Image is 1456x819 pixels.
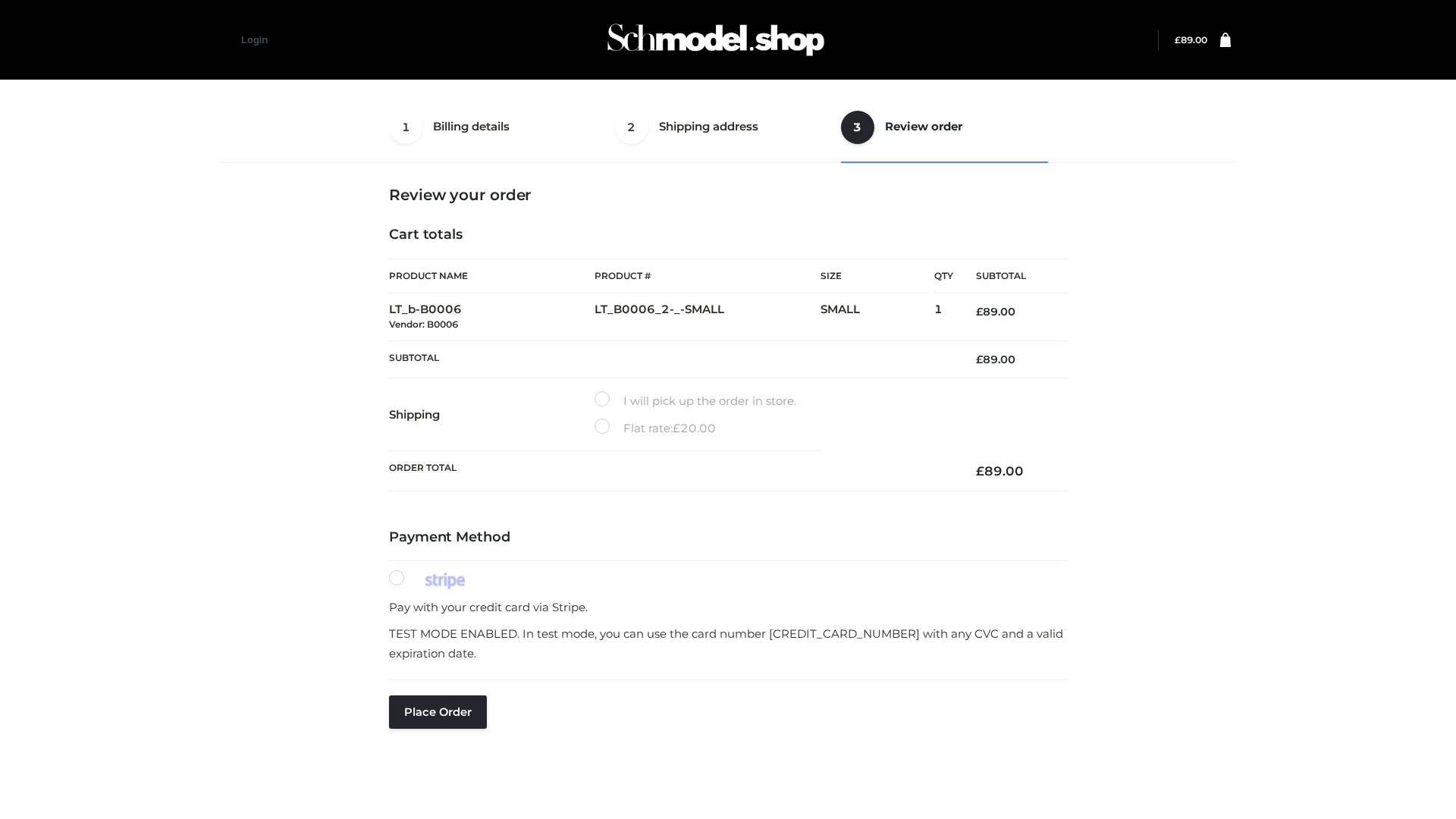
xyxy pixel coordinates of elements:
th: Subtotal [389,340,953,378]
td: SMALL [821,293,934,341]
img: Schmodel Admin 964 [602,10,830,70]
h3: Review your order [389,186,1067,204]
th: Product # [595,259,821,293]
td: 1 [934,293,953,341]
label: Flat rate: [595,419,716,438]
td: LT_B0006_2-_-SMALL [595,293,821,341]
small: Vendor: B0006 [389,318,458,330]
p: TEST MODE ENABLED. In test mode, you can use the card number [CREDIT_CARD_NUMBER] with any CVC an... [389,624,1067,663]
bdi: 89.00 [976,463,1024,479]
td: LT_b-B0006 [389,293,595,341]
a: £89.00 [1175,34,1207,45]
bdi: 89.00 [976,353,1015,366]
span: £ [673,421,680,435]
th: Qty [934,259,953,293]
bdi: 89.00 [1175,34,1207,45]
button: Place order [389,695,487,729]
th: Shipping [389,378,595,451]
h4: Payment Method [389,529,1067,546]
h4: Cart totals [389,227,1067,243]
label: I will pick up the order in store. [595,391,796,411]
p: Pay with your credit card via Stripe. [389,598,1067,617]
span: £ [1175,34,1181,45]
th: Order Total [389,451,953,491]
th: Subtotal [953,259,1067,293]
a: Login [241,34,268,45]
bdi: 89.00 [976,305,1015,318]
span: £ [976,353,983,366]
span: £ [976,463,984,479]
bdi: 20.00 [673,421,716,435]
span: £ [976,305,983,318]
th: Product Name [389,259,595,293]
th: Size [821,259,927,293]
